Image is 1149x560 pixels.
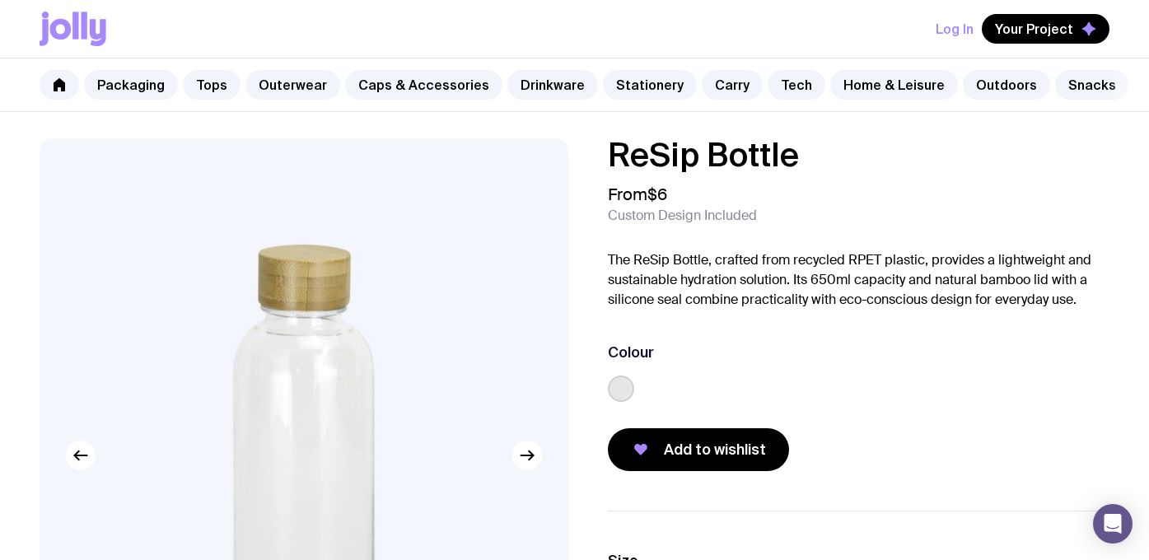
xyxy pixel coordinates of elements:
p: The ReSip Bottle, crafted from recycled RPET plastic, provides a lightweight and sustainable hydr... [608,250,1110,310]
a: Tech [768,70,825,100]
span: From [608,184,667,204]
a: Caps & Accessories [345,70,502,100]
a: Drinkware [507,70,598,100]
a: Stationery [603,70,697,100]
a: Tops [183,70,241,100]
button: Log In [936,14,974,44]
span: Add to wishlist [664,440,766,460]
a: Home & Leisure [830,70,958,100]
a: Outdoors [963,70,1050,100]
button: Add to wishlist [608,428,789,471]
h3: Colour [608,343,654,362]
h1: ReSip Bottle [608,138,1110,171]
button: Your Project [982,14,1109,44]
a: Carry [702,70,763,100]
div: Open Intercom Messenger [1093,504,1133,544]
a: Snacks [1055,70,1129,100]
span: $6 [647,184,667,205]
span: Custom Design Included [608,208,757,224]
a: Packaging [84,70,178,100]
a: Outerwear [245,70,340,100]
span: Your Project [995,21,1073,37]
